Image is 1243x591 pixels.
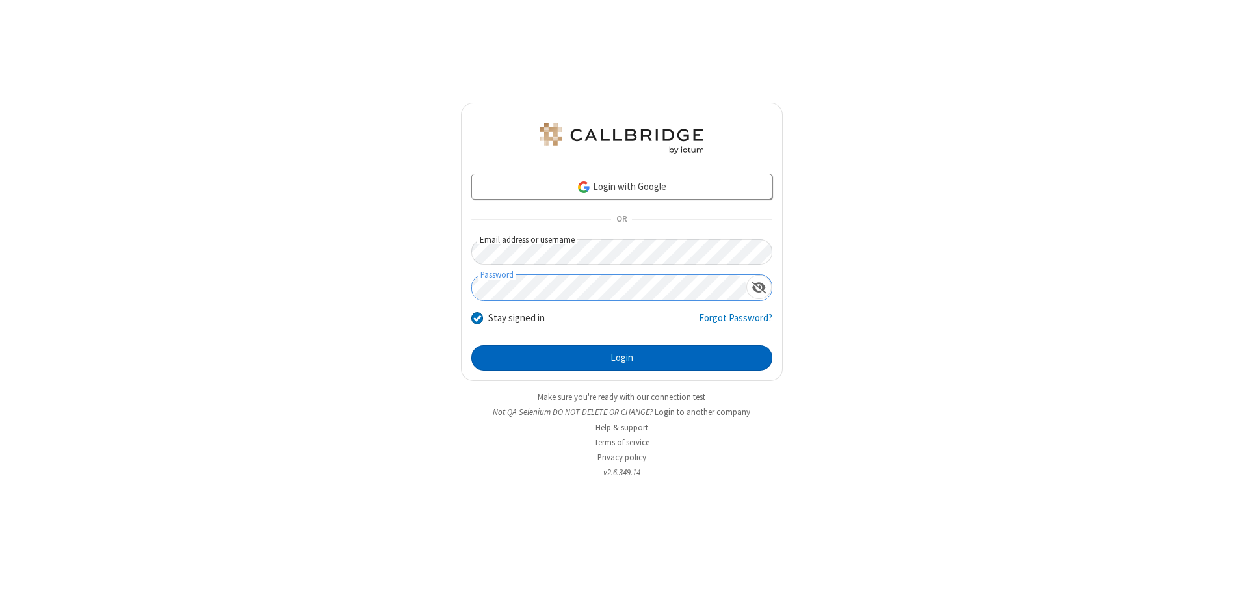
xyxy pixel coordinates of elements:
a: Forgot Password? [699,311,772,335]
div: Show password [746,275,772,299]
label: Stay signed in [488,311,545,326]
li: Not QA Selenium DO NOT DELETE OR CHANGE? [461,406,783,418]
a: Login with Google [471,174,772,200]
a: Help & support [595,422,648,433]
a: Privacy policy [597,452,646,463]
a: Make sure you're ready with our connection test [538,391,705,402]
img: QA Selenium DO NOT DELETE OR CHANGE [537,123,706,154]
button: Login [471,345,772,371]
input: Email address or username [471,239,772,265]
li: v2.6.349.14 [461,466,783,479]
img: google-icon.png [577,180,591,194]
input: Password [472,275,746,300]
button: Login to another company [655,406,750,418]
a: Terms of service [594,437,649,448]
span: OR [611,211,632,229]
